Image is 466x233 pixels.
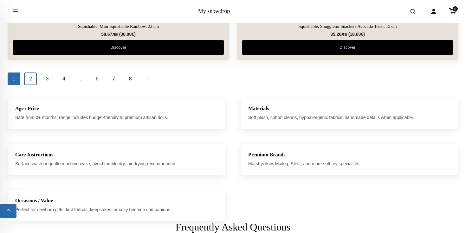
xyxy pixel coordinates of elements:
h3: Materials [248,105,451,111]
h3: Premium Brands [248,152,451,158]
a: Discover Squishable, Snugglemi Snackers Avocado Toast, 15 cm [242,40,453,55]
span: ( ) [119,32,136,37]
p: Soft plush, cotton blends, hypoallergenic fabrics; handmade details when applicable. [248,114,451,121]
a: 8 [124,72,137,85]
button: Open search [404,3,422,20]
span: 18.00 [350,32,363,37]
a: Cart [446,4,460,18]
p: Marshyellow, Maileg, Steiff, and more soft toy specialists. [248,160,451,167]
h3: Care Instructions [15,152,218,158]
span: лв [112,32,118,37]
span: 0 [453,6,458,11]
a: 4 [57,72,70,85]
a: → [141,72,153,85]
span: 30.00 [120,32,134,37]
a: Discover Squishable, Mini Squishable Rainbow, 22 cm [13,40,224,55]
a: 2 [24,72,37,85]
h2: Frequently Asked Questions [8,221,458,233]
a: Squishable, Snugglemi Snackers Avocado Toast, 15 cm [242,24,453,29]
a: 3 [41,72,54,85]
a: 6 [91,72,103,85]
p: Perfect for newborn gifts, first friends, keepsakes, or cozy bedtime companions. [15,206,218,213]
span: … [74,72,87,85]
p: Surface wash or gentle machine cycle; avoid tumble dry; air drying recommended. [15,160,218,167]
a: Account [427,4,441,18]
a: Squishable, Mini Squishable Rainbow, 22 cm [13,24,224,29]
span: ( ) [348,32,365,37]
span: 1 [8,72,20,85]
p: Safe from 0+ months; range includes budget-friendly to premium artisan dolls. [15,114,218,121]
button: Open menu [6,3,24,20]
a: 7 [107,72,120,85]
a: My snowdrop [198,8,230,14]
span: 58.67 [101,32,118,37]
span: € [361,32,363,37]
h3: Age / Price [15,105,218,111]
h3: Occasions / Value [15,198,218,204]
span: 35.20 [330,32,347,37]
span: € [132,32,134,37]
span: лв [341,32,347,37]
